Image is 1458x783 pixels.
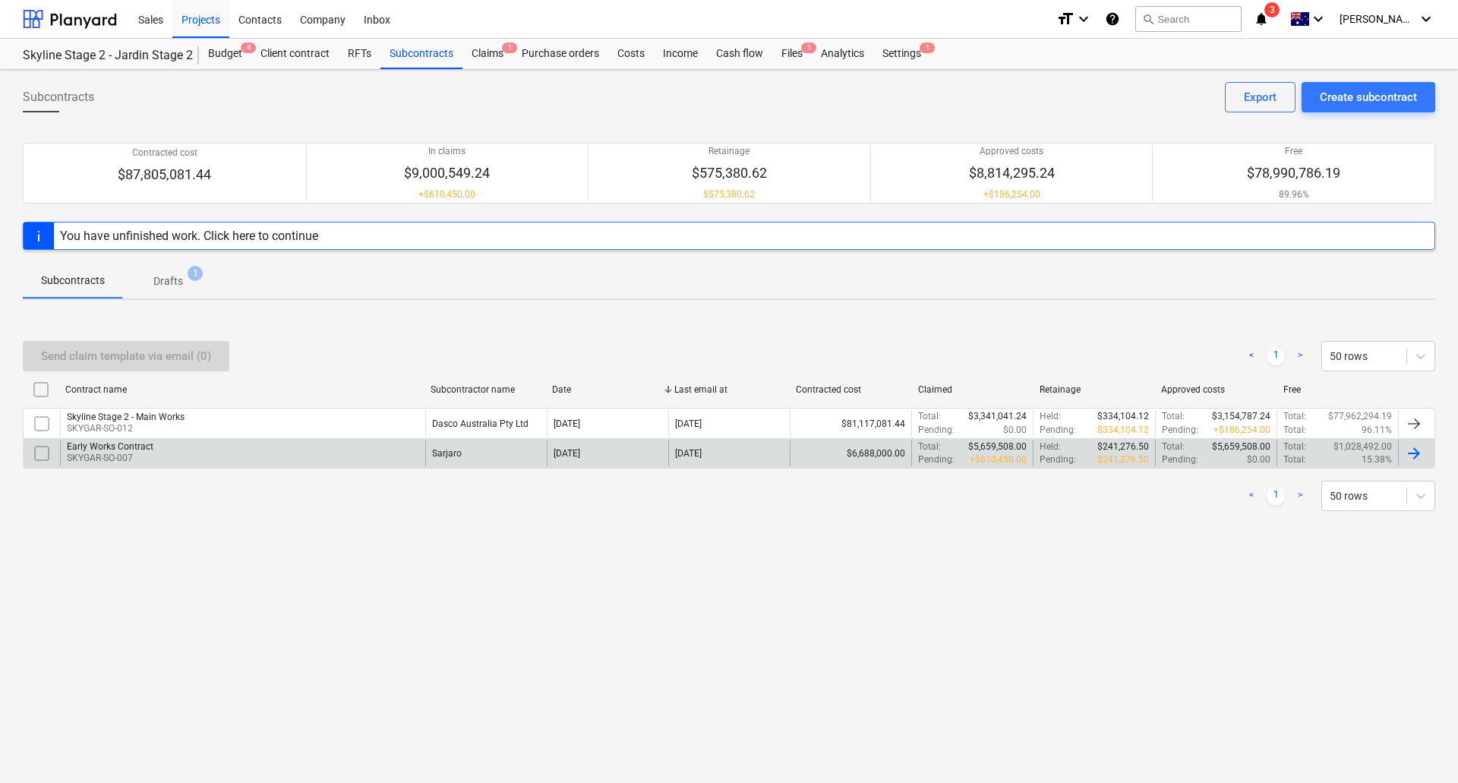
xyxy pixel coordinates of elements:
p: $5,659,508.00 [1212,440,1270,453]
p: Held : [1040,410,1061,423]
div: Purchase orders [513,39,608,69]
a: Budget4 [199,39,251,69]
p: Pending : [1162,453,1198,466]
div: $81,117,081.44 [790,410,911,436]
p: Total : [1283,424,1306,437]
p: $9,000,549.24 [404,164,490,182]
a: Subcontracts [380,39,462,69]
p: $575,380.62 [692,188,767,201]
button: Export [1225,82,1295,112]
p: Drafts [153,273,183,289]
a: Costs [608,39,654,69]
a: Next page [1291,347,1309,365]
p: Held : [1040,440,1061,453]
div: Files [772,39,812,69]
p: Total : [1283,440,1306,453]
a: Cash flow [707,39,772,69]
div: Retainage [1040,384,1149,395]
p: $77,962,294.19 [1328,410,1392,423]
a: Page 1 is your current page [1267,487,1285,505]
div: [DATE] [554,448,580,459]
p: 96.11% [1362,424,1392,437]
div: $6,688,000.00 [790,440,911,466]
span: 3 [1264,2,1280,17]
div: Contract name [65,384,418,395]
a: Analytics [812,39,873,69]
div: Free [1283,384,1393,395]
i: notifications [1254,10,1269,28]
a: Page 1 is your current page [1267,347,1285,365]
div: Skyline Stage 2 - Main Works [67,412,185,422]
p: Pending : [1040,424,1076,437]
div: Subcontractor name [431,384,540,395]
div: Last email at [674,384,784,395]
p: Contracted cost [118,147,211,159]
p: + $610,450.00 [404,188,490,201]
div: Date [552,384,661,395]
div: Skyline Stage 2 - Jardin Stage 2 [23,48,181,64]
i: format_size [1056,10,1075,28]
p: $334,104.12 [1097,410,1149,423]
span: 1 [920,43,935,53]
div: Claims [462,39,513,69]
a: Previous page [1242,347,1261,365]
i: keyboard_arrow_down [1309,10,1327,28]
p: $1,028,492.00 [1333,440,1392,453]
iframe: Chat Widget [1382,710,1458,783]
p: SKYGAR-SO-012 [67,422,185,435]
p: Subcontracts [41,273,105,289]
i: Knowledge base [1105,10,1120,28]
p: $241,276.50 [1097,440,1149,453]
p: SKYGAR-SO-007 [67,452,153,465]
p: Total : [918,410,941,423]
div: Dasco Australia Pty Ltd [432,418,529,429]
div: Claimed [918,384,1027,395]
p: Total : [1162,410,1185,423]
span: 1 [188,266,203,281]
p: Pending : [1040,453,1076,466]
p: Pending : [918,453,955,466]
button: Create subcontract [1302,82,1435,112]
i: keyboard_arrow_down [1417,10,1435,28]
span: 1 [502,43,517,53]
p: $8,814,295.24 [969,164,1055,182]
a: RFTs [339,39,380,69]
div: [DATE] [554,418,580,429]
a: Files1 [772,39,812,69]
div: Contracted cost [796,384,905,395]
p: Pending : [918,424,955,437]
p: Total : [1162,440,1185,453]
p: + $186,254.00 [969,188,1055,201]
p: Retainage [692,145,767,158]
div: Settings [873,39,930,69]
div: [DATE] [675,448,702,459]
div: You have unfinished work. Click here to continue [60,229,318,243]
a: Income [654,39,707,69]
div: [DATE] [675,418,702,429]
p: $241,276.50 [1097,453,1149,466]
p: In claims [404,145,490,158]
div: Approved costs [1161,384,1270,395]
p: $575,380.62 [692,164,767,182]
span: Subcontracts [23,88,94,106]
div: Budget [199,39,251,69]
a: Settings1 [873,39,930,69]
p: $0.00 [1003,424,1027,437]
a: Next page [1291,487,1309,505]
p: 89.96% [1247,188,1340,201]
p: $87,805,081.44 [118,166,211,184]
p: Approved costs [969,145,1055,158]
p: $0.00 [1247,453,1270,466]
span: search [1142,13,1154,25]
p: 15.38% [1362,453,1392,466]
p: $3,341,041.24 [968,410,1027,423]
div: Client contract [251,39,339,69]
p: $3,154,787.24 [1212,410,1270,423]
span: 4 [241,43,256,53]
